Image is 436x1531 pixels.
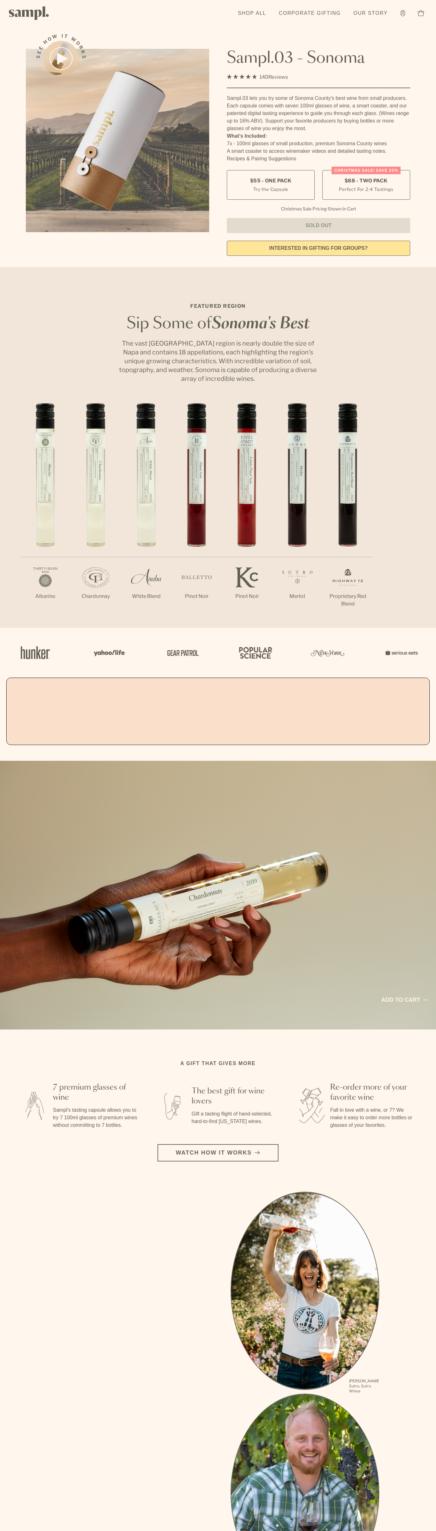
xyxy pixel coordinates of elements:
[381,996,427,1004] a: Add to cart
[16,639,54,666] img: Artboard_1_c8cd28af-0030-4af1-819c-248e302c7f06_x450.png
[250,177,292,184] span: $55 - One Pack
[349,1379,379,1394] p: [PERSON_NAME] Sutro, Sutro Wines
[227,155,410,163] li: Recipes & Pairing Suggestions
[89,639,127,666] img: Artboard_6_04f9a106-072f-468a-bdd7-f11783b05722_x450.png
[53,1082,139,1103] h3: 7 premium glasses of wine
[345,177,388,184] span: $88 - Two Pack
[26,49,209,232] img: Sampl.03 - Sonoma
[309,639,347,666] img: Artboard_3_0b291449-6e8c-4d07-b2c2-3f3601a19cd1_x450.png
[71,593,121,600] p: Chardonnay
[339,186,393,192] small: Perfect For 2-4 Tastings
[192,1110,277,1125] p: Gift a tasting flight of hand-selected, hard-to-find [US_STATE] wines.
[171,593,222,600] p: Pinot Noir
[227,218,410,233] button: Sold Out
[212,316,310,331] em: Sonoma's Best
[181,1060,256,1067] h2: A gift that gives more
[236,639,273,666] img: Artboard_4_28b4d326-c26e-48f9-9c80-911f17d6414e_x450.png
[117,316,319,331] h2: Sip Some of
[268,74,288,80] span: Reviews
[260,74,268,80] span: 140
[53,1106,139,1129] p: Sampl's tasting capsule allows you to try 7 100ml glasses of premium wines without committing to ...
[158,1144,278,1161] button: Watch how it works
[163,639,200,666] img: Artboard_5_7fdae55a-36fd-43f7-8bfd-f74a06a2878e_x450.png
[43,41,79,76] button: See how it works
[278,206,359,212] li: Christmas Sale Pricing Shown In Cart
[332,167,401,174] div: Christmas SALE! Save 20%
[227,95,410,132] div: Sampl.03 lets you try some of Sonoma County's best wine from small producers. Each capsule comes ...
[253,186,288,192] small: Try the Capsule
[276,6,344,20] a: Corporate Gifting
[330,1082,416,1103] h3: Re-order more of your favorite wine
[350,6,391,20] a: Our Story
[227,73,288,81] div: 140Reviews
[235,6,269,20] a: Shop All
[117,302,319,310] p: Featured Region
[227,241,410,256] a: interested in gifting for groups?
[117,339,319,383] p: The vast [GEOGRAPHIC_DATA] region is nearly double the size of Napa and contains 18 appellations,...
[382,639,420,666] img: Artboard_7_5b34974b-f019-449e-91fb-745f8d0877ee_x450.png
[227,49,410,68] h1: Sampl.03 - Sonoma
[121,593,171,600] p: White Blend
[227,140,410,147] li: 7x - 100ml glasses of small production, premium Sonoma County wines
[192,1086,277,1106] h3: The best gift for wine lovers
[272,593,323,600] p: Merlot
[9,6,49,20] img: Sampl logo
[222,593,272,600] p: Pinot Noir
[330,1106,416,1129] p: Fall in love with a wine, or 7? We make it easy to order more bottles or glasses of your favorites.
[227,133,267,139] strong: What’s Included:
[227,147,410,155] li: A smart coaster to access winemaker videos and detailed tasting notes.
[323,593,373,608] p: Proprietary Red Blend
[20,593,71,600] p: Albarino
